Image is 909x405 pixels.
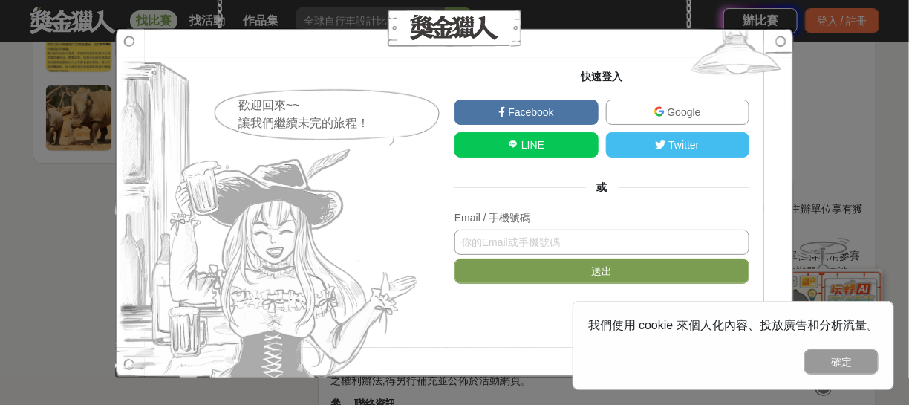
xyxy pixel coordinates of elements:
div: 歡迎回來~~ [238,97,442,114]
span: Google [665,106,701,118]
span: 或 [586,181,619,193]
button: 確定 [804,349,879,375]
img: Signup [115,28,423,378]
span: Facebook [506,106,554,118]
div: 讓我們繼續未完的旅程！ [238,114,442,132]
span: 我們使用 cookie 來個人化內容、投放廣告和分析流量。 [588,319,879,331]
span: Twitter [666,139,700,151]
img: Signup [679,28,794,84]
div: Email / 手機號碼 [454,210,749,226]
img: LINE [508,139,518,149]
img: Google [654,106,665,117]
span: LINE [518,139,544,151]
span: 快速登入 [570,71,634,82]
button: 送出 [454,259,749,284]
input: 你的Email或手機號碼 [454,230,749,255]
